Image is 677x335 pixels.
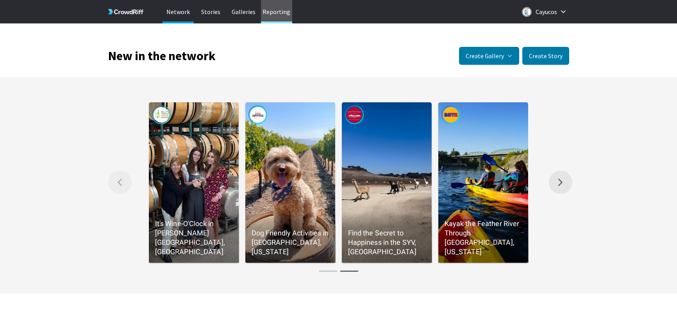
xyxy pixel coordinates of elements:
[522,7,532,17] img: Logo for Cayucos
[348,228,426,257] p: Find the Secret to Happiness in the SYV, [GEOGRAPHIC_DATA]
[149,102,239,263] a: Published by SLO Wine LodgingIt's Wine-O'Clock in [PERSON_NAME][GEOGRAPHIC_DATA], [GEOGRAPHIC_DATA]
[342,102,432,263] a: Published by Visit the Santa Ynez ValleyFind the Secret to Happiness in the SYV, [GEOGRAPHIC_DATA]
[438,102,529,263] a: Published by ExploreButteCountyCAKayak the Feather River Through [GEOGRAPHIC_DATA], [US_STATE]
[445,219,522,257] p: Kayak the Feather River Through [GEOGRAPHIC_DATA], [US_STATE]
[339,267,360,275] button: Gallery page 2
[245,102,336,263] a: Published by visitsantarosaDog Friendly Activities in [GEOGRAPHIC_DATA], [US_STATE]
[536,5,557,18] p: Cayucos
[522,47,569,65] button: Create Story
[459,47,519,65] button: Create Gallery
[108,50,216,61] h1: New in the network
[252,228,329,257] p: Dog Friendly Activities in [GEOGRAPHIC_DATA], [US_STATE]
[318,267,339,275] button: Gallery page 1
[155,219,233,257] p: It's Wine-O'Clock in [PERSON_NAME][GEOGRAPHIC_DATA], [GEOGRAPHIC_DATA]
